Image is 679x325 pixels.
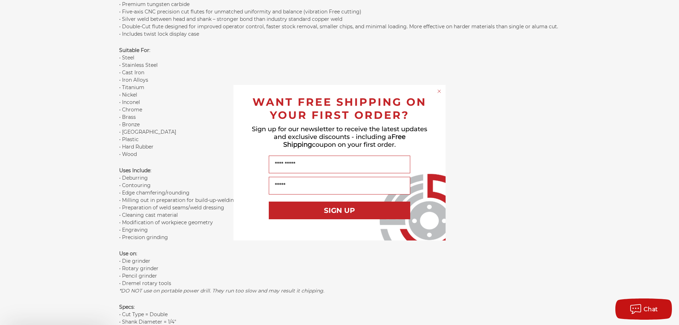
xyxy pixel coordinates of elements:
button: Chat [615,298,672,320]
button: SIGN UP [269,202,410,219]
span: Free Shipping [283,133,406,149]
span: Sign up for our newsletter to receive the latest updates and exclusive discounts - including a co... [252,125,427,149]
span: Chat [644,306,658,313]
span: WANT FREE SHIPPING ON YOUR FIRST ORDER? [253,95,426,122]
button: Close dialog [436,88,443,95]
